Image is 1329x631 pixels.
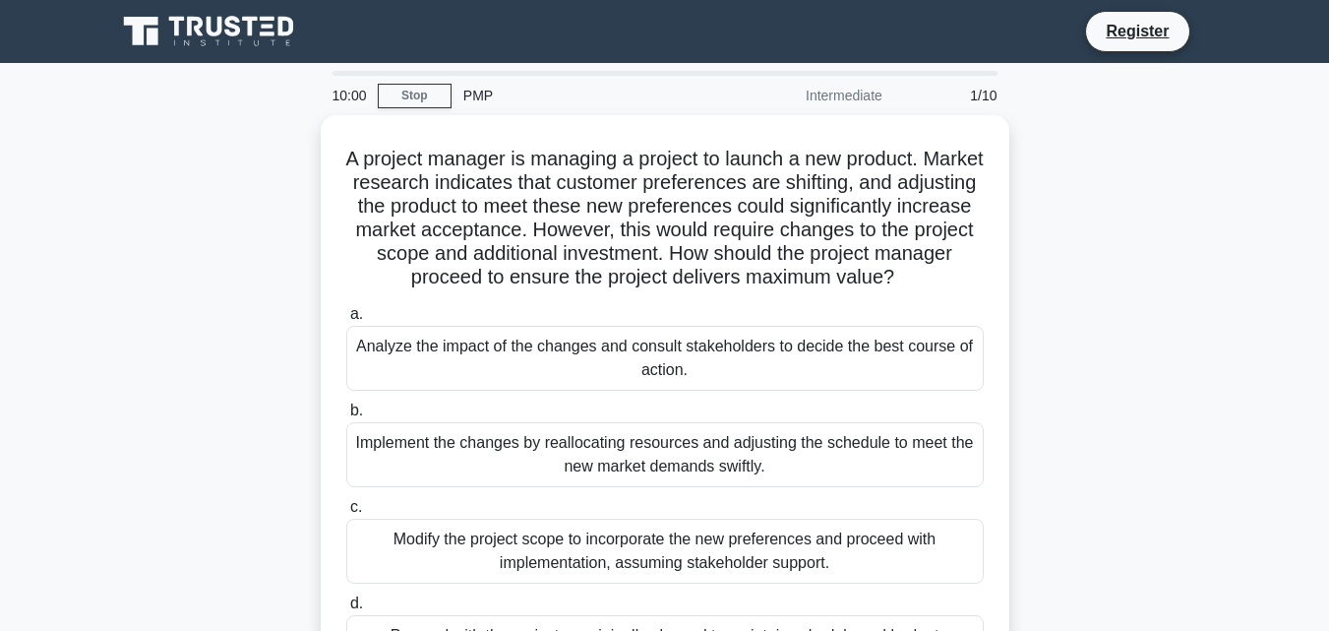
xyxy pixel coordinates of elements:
div: PMP [452,76,722,115]
div: Implement the changes by reallocating resources and adjusting the schedule to meet the new market... [346,422,984,487]
div: Analyze the impact of the changes and consult stakeholders to decide the best course of action. [346,326,984,391]
a: Stop [378,84,452,108]
span: d. [350,595,363,611]
div: Modify the project scope to incorporate the new preferences and proceed with implementation, assu... [346,519,984,584]
span: c. [350,498,362,515]
div: Intermediate [722,76,894,115]
div: 1/10 [894,76,1009,115]
a: Register [1094,19,1180,43]
span: a. [350,305,363,322]
div: 10:00 [321,76,378,115]
h5: A project manager is managing a project to launch a new product. Market research indicates that c... [344,147,986,290]
span: b. [350,402,363,418]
